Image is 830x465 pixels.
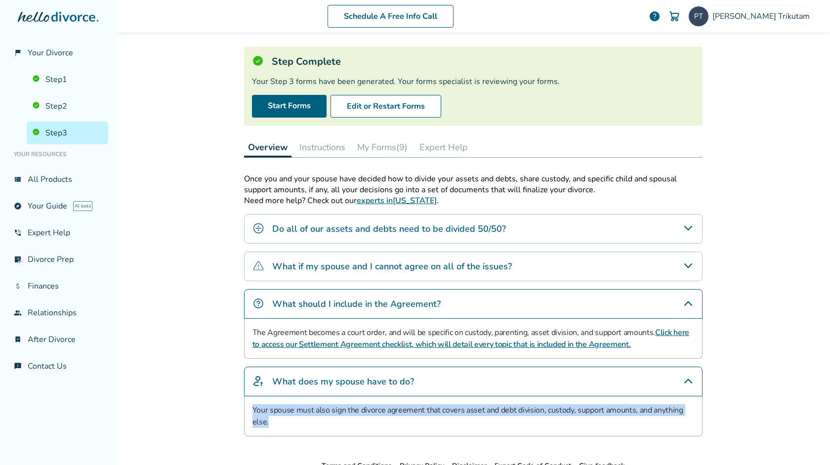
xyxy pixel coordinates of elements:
[14,336,22,343] span: bookmark_check
[244,195,703,206] p: Need more help? Check out our .
[8,275,108,297] a: attach_moneyFinances
[14,202,22,210] span: explore
[8,221,108,244] a: phone_in_talkExpert Help
[252,404,694,428] p: Your spouse must also sign the divorce agreement that covers asset and debt division, custody, su...
[357,195,437,206] a: experts in[US_STATE]
[272,222,506,235] h4: Do all of our assets and debts need to be divided 50/50?
[14,49,22,57] span: flag_2
[14,309,22,317] span: group
[272,375,414,388] h4: What does my spouse have to do?
[712,11,814,22] span: [PERSON_NAME] Trikutam
[328,5,454,28] a: Schedule A Free Info Call
[252,297,264,309] img: What should I include in the Agreement?
[244,367,703,396] div: What does my spouse have to do?
[8,355,108,378] a: chat_infoContact Us
[415,137,472,157] button: Expert Help
[8,301,108,324] a: groupRelationships
[14,255,22,263] span: list_alt_check
[668,10,680,22] img: Cart
[8,328,108,351] a: bookmark_checkAfter Divorce
[244,214,703,244] div: Do all of our assets and debts need to be divided 50/50?
[689,6,708,26] img: ptrikutam@gmail.com
[27,95,108,118] a: Step2
[73,201,92,211] span: AI beta
[14,229,22,237] span: phone_in_talk
[8,144,108,164] li: Your Resources
[353,137,412,157] button: My Forms(9)
[14,282,22,290] span: attach_money
[252,95,327,118] a: Start Forms
[252,375,264,387] img: What does my spouse have to do?
[781,418,830,465] iframe: Chat Widget
[8,168,108,191] a: view_listAll Products
[8,42,108,64] a: flag_2Your Divorce
[27,122,108,144] a: Step3
[244,252,703,281] div: What if my spouse and I cannot agree on all of the issues?
[252,222,264,234] img: Do all of our assets and debts need to be divided 50/50?
[8,248,108,271] a: list_alt_checkDivorce Prep
[14,175,22,183] span: view_list
[272,55,341,68] h5: Step Complete
[272,260,512,273] h4: What if my spouse and I cannot agree on all of the issues?
[331,95,441,118] button: Edit or Restart Forms
[8,195,108,217] a: exploreYour GuideAI beta
[272,297,441,310] h4: What should I include in the Agreement?
[14,362,22,370] span: chat_info
[244,289,703,319] div: What should I include in the Agreement?
[252,76,695,87] div: Your Step 3 forms have been generated. Your forms specialist is reviewing your forms.
[244,137,291,158] button: Overview
[252,260,264,272] img: What if my spouse and I cannot agree on all of the issues?
[28,47,73,58] span: Your Divorce
[27,68,108,91] a: Step1
[244,173,703,195] p: Once you and your spouse have decided how to divide your assets and debts, share custody, and spe...
[295,137,349,157] button: Instructions
[252,327,694,350] p: The Agreement becomes a court order, and will be specific on custody, parenting, asset division, ...
[252,327,689,350] a: Click here to access our Settlement Agreement checklist, which will detail every topic that is in...
[649,10,661,22] a: help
